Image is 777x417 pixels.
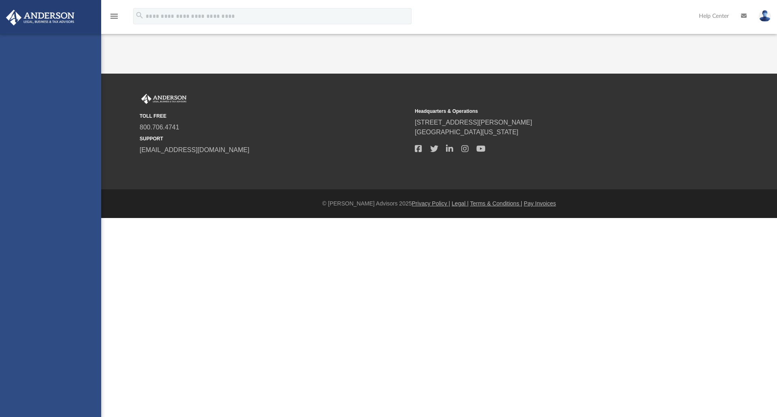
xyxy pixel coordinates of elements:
a: Privacy Policy | [412,200,450,207]
i: search [135,11,144,20]
a: 800.706.4741 [140,124,179,131]
small: Headquarters & Operations [415,108,684,115]
div: © [PERSON_NAME] Advisors 2025 [101,199,777,208]
a: [STREET_ADDRESS][PERSON_NAME] [415,119,532,126]
small: SUPPORT [140,135,409,142]
img: Anderson Advisors Platinum Portal [4,10,77,25]
i: menu [109,11,119,21]
img: Anderson Advisors Platinum Portal [140,94,188,104]
img: User Pic [759,10,771,22]
a: Terms & Conditions | [470,200,522,207]
small: TOLL FREE [140,112,409,120]
a: [EMAIL_ADDRESS][DOMAIN_NAME] [140,146,249,153]
a: Legal | [452,200,469,207]
a: menu [109,15,119,21]
a: [GEOGRAPHIC_DATA][US_STATE] [415,129,518,135]
a: Pay Invoices [524,200,556,207]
